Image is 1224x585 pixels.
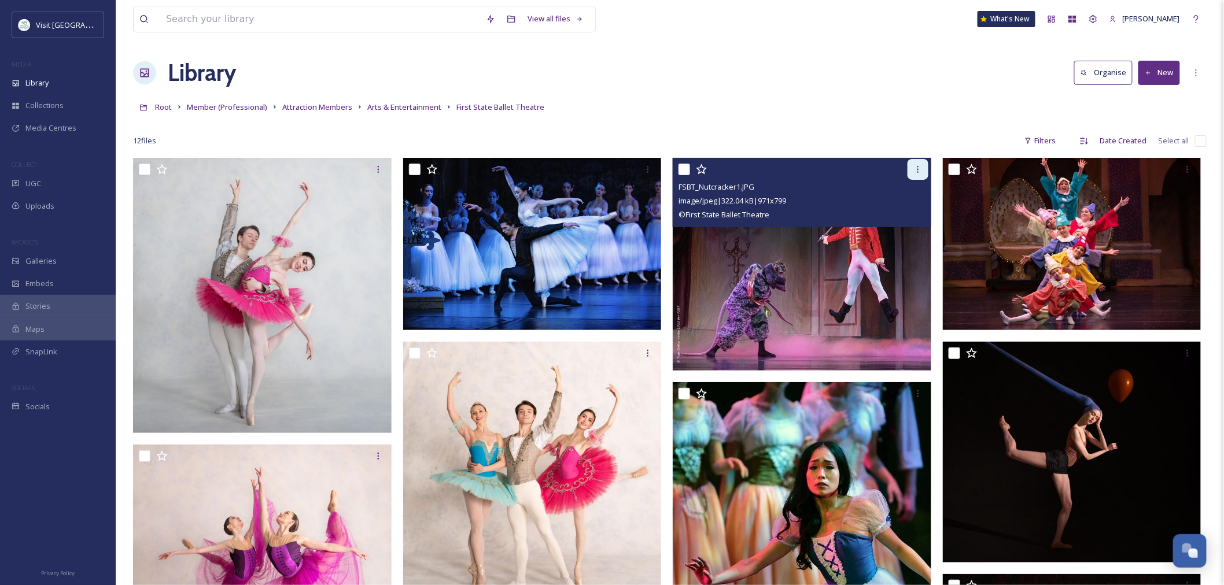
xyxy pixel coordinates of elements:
span: Uploads [25,201,54,212]
a: View all files [522,8,589,30]
img: FSBT_UpFront2.jpg [133,158,392,433]
span: SOCIALS [12,383,35,392]
button: Open Chat [1173,534,1207,568]
span: First State Ballet Theatre [456,102,544,112]
img: FSBT_Nutcracker1.JPG [673,158,931,371]
span: Arts & Entertainment [367,102,441,112]
div: Filters [1019,129,1062,152]
a: [PERSON_NAME] [1104,8,1186,30]
span: Stories [25,301,50,312]
span: Collections [25,100,64,111]
span: 12 file s [133,135,156,146]
span: MEDIA [12,60,32,68]
span: UGC [25,178,41,189]
a: Root [155,100,172,114]
span: Media Centres [25,123,76,134]
span: Root [155,102,172,112]
span: Library [25,77,49,88]
button: Organise [1074,61,1133,84]
span: Attraction Members [282,102,352,112]
img: FSBT_Dreams1.jpg [943,342,1201,562]
span: Visit [GEOGRAPHIC_DATA] [36,19,126,30]
span: Galleries [25,256,57,266]
a: First State Ballet Theatre [456,100,544,114]
a: Member (Professional) [187,100,267,114]
span: COLLECT [12,160,36,169]
div: Date Created [1094,129,1153,152]
span: Member (Professional) [187,102,267,112]
img: FSBT_Giselle1.JPG [403,158,662,330]
img: FSBT_Nutcracker2.jpg [943,158,1201,330]
a: Library [168,55,236,90]
a: Privacy Policy [41,565,75,579]
span: SnapLink [25,346,57,357]
input: Search your library [160,6,480,32]
a: What's New [978,11,1035,27]
span: © First State Ballet Theatre [679,209,769,220]
span: FSBT_Nutcracker1.JPG [679,182,754,192]
img: download%20%281%29.jpeg [19,19,30,31]
span: Embeds [25,278,54,289]
a: Arts & Entertainment [367,100,441,114]
span: Select all [1159,135,1189,146]
a: Attraction Members [282,100,352,114]
span: [PERSON_NAME] [1123,13,1180,24]
span: Socials [25,401,50,412]
button: New [1138,61,1180,84]
span: Maps [25,324,45,335]
span: image/jpeg | 322.04 kB | 971 x 799 [679,195,786,206]
span: WIDGETS [12,238,38,246]
span: Privacy Policy [41,569,75,577]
